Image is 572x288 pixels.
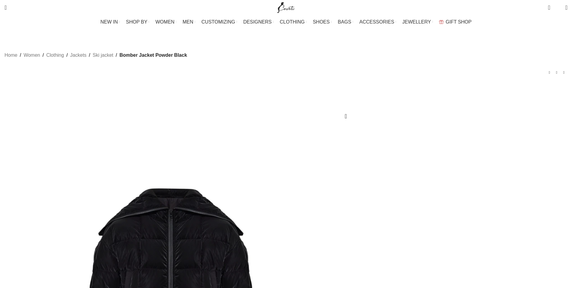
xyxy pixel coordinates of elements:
a: DESIGNERS [243,16,274,28]
span: SHOP BY [126,19,147,25]
a: NEW IN [100,16,120,28]
a: 0 [545,2,553,14]
a: CUSTOMIZING [201,16,237,28]
a: Jackets [70,51,87,59]
span: WOMEN [156,19,175,25]
div: Main navigation [2,16,570,28]
a: ACCESSORIES [359,16,397,28]
a: Site logo [276,5,296,10]
a: BAGS [338,16,353,28]
span: GIFT SHOP [446,19,472,25]
div: My Wishlist [555,2,561,14]
span: BAGS [338,19,351,25]
a: Clothing [46,51,64,59]
a: SHOP BY [126,16,150,28]
a: Women [24,51,40,59]
img: GiftBag [439,20,444,24]
a: GIFT SHOP [439,16,472,28]
span: DESIGNERS [243,19,272,25]
nav: Breadcrumb [5,51,187,59]
a: Ski jacket [93,51,113,59]
span: Bomber Jacket Powder Black [119,51,187,59]
span: 0 [548,3,553,8]
a: Search [2,2,10,14]
a: Previous product [546,69,553,76]
a: MEN [183,16,195,28]
a: WOMEN [156,16,177,28]
span: CLOTHING [280,19,305,25]
span: ACCESSORIES [359,19,394,25]
span: NEW IN [100,19,118,25]
span: MEN [183,19,194,25]
a: SHOES [313,16,332,28]
span: CUSTOMIZING [201,19,235,25]
a: JEWELLERY [402,16,433,28]
a: Home [5,51,17,59]
span: 0 [556,6,561,11]
span: SHOES [313,19,330,25]
a: Next product [560,69,567,76]
a: CLOTHING [280,16,307,28]
span: JEWELLERY [402,19,431,25]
